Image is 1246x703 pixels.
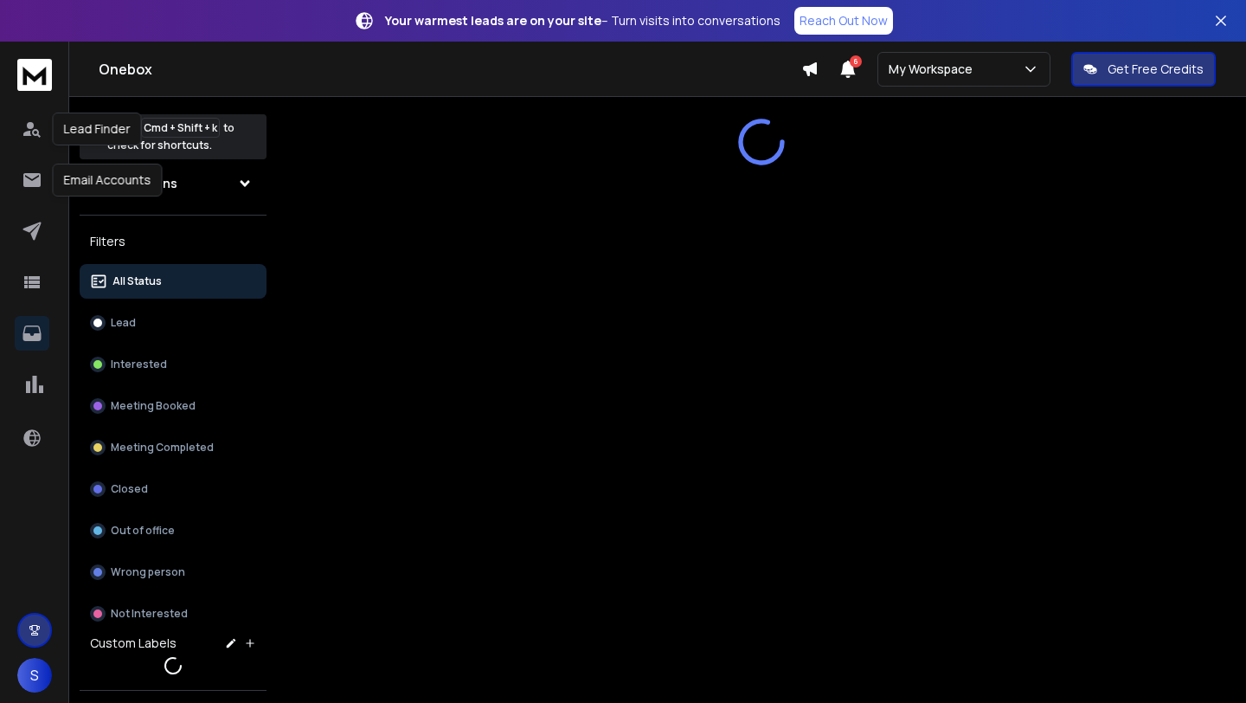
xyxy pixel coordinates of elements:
[107,119,234,154] p: Press to check for shortcuts.
[17,59,52,91] img: logo
[111,316,136,330] p: Lead
[112,274,162,288] p: All Status
[80,306,267,340] button: Lead
[850,55,862,68] span: 6
[385,12,601,29] strong: Your warmest leads are on your site
[90,635,177,652] h3: Custom Labels
[141,118,220,138] span: Cmd + Shift + k
[80,166,267,201] button: All Campaigns
[53,164,163,197] div: Email Accounts
[80,597,267,631] button: Not Interested
[111,565,185,579] p: Wrong person
[53,113,142,145] div: Lead Finder
[80,389,267,423] button: Meeting Booked
[99,59,801,80] h1: Onebox
[111,607,188,621] p: Not Interested
[800,12,888,29] p: Reach Out Now
[794,7,893,35] a: Reach Out Now
[17,658,52,693] button: S
[889,61,979,78] p: My Workspace
[80,430,267,465] button: Meeting Completed
[80,555,267,590] button: Wrong person
[80,347,267,382] button: Interested
[385,12,780,29] p: – Turn visits into conversations
[111,399,196,413] p: Meeting Booked
[80,264,267,299] button: All Status
[80,229,267,254] h3: Filters
[1108,61,1204,78] p: Get Free Credits
[111,441,214,455] p: Meeting Completed
[1071,52,1216,87] button: Get Free Credits
[111,358,167,371] p: Interested
[111,524,175,538] p: Out of office
[80,472,267,506] button: Closed
[80,513,267,548] button: Out of office
[111,482,148,496] p: Closed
